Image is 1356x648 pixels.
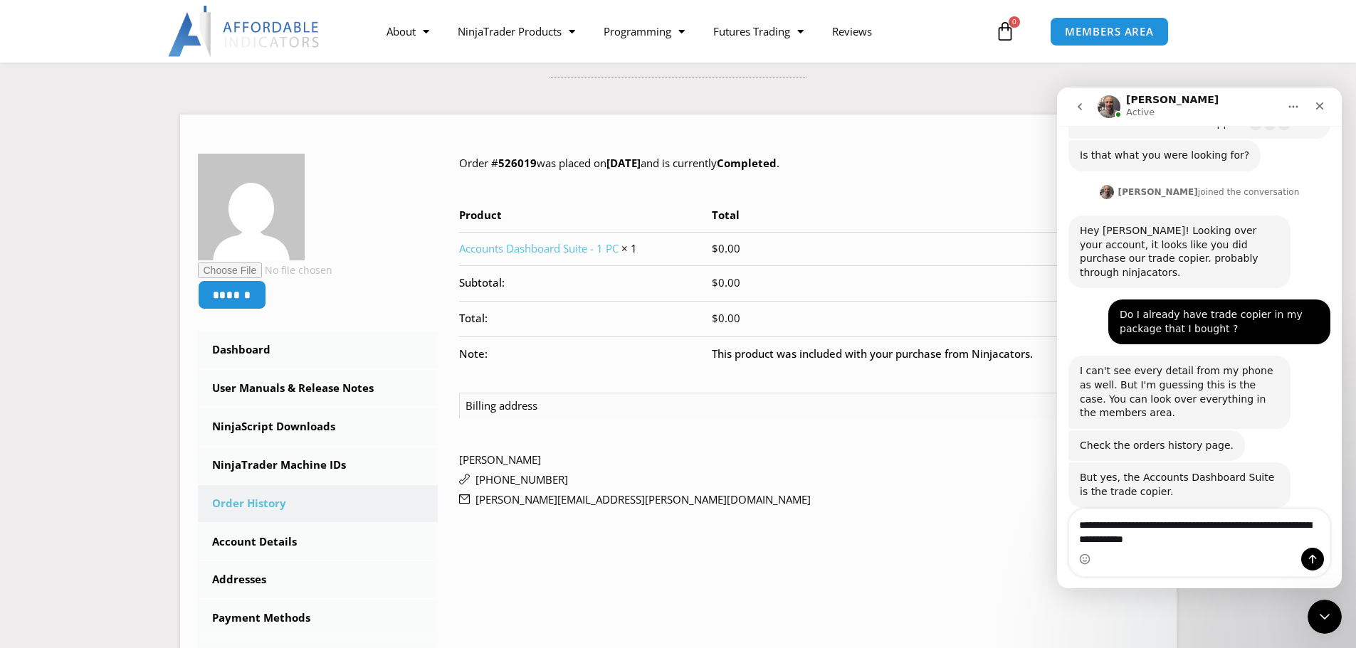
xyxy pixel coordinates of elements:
iframe: Intercom live chat [1057,87,1342,588]
a: Dashboard [198,331,438,368]
a: MEMBERS AREA [1050,17,1169,46]
mark: [DATE] [606,156,641,170]
span: 0 [1009,16,1020,28]
span: $ [712,311,718,325]
p: [PHONE_NUMBER] [459,470,1159,490]
a: User Manuals & Release Notes [198,370,438,407]
h2: Billing address [459,393,1159,418]
a: About [372,15,443,48]
a: NinjaScript Downloads [198,408,438,445]
th: Total [712,206,1158,232]
p: Order # was placed on and is currently . [459,154,1159,174]
mark: 526019 [498,156,537,170]
iframe: Intercom live chat [1308,600,1342,634]
span: 0.00 [712,275,740,290]
a: Account Details [198,524,438,561]
a: Addresses [198,561,438,598]
th: Note: [459,336,712,372]
span: 0.00 [712,311,740,325]
nav: Menu [372,15,992,48]
img: LogoAI | Affordable Indicators – NinjaTrader [168,6,321,57]
p: [PERSON_NAME][EMAIL_ADDRESS][PERSON_NAME][DOMAIN_NAME] [459,490,1159,510]
span: $ [712,241,718,255]
th: Total: [459,301,712,336]
span: MEMBERS AREA [1065,26,1154,37]
a: Reviews [818,15,886,48]
a: Payment Methods [198,600,438,637]
a: NinjaTrader Machine IDs [198,447,438,484]
strong: × 1 [621,241,637,255]
th: Subtotal: [459,265,712,301]
img: 1a2841084954954ca8ca395ca97caf412445bde364aec2d3ef9de113d589e191 [198,154,305,260]
address: [PERSON_NAME] [459,450,1159,510]
a: Futures Trading [699,15,818,48]
a: Accounts Dashboard Suite - 1 PC [459,241,619,255]
td: This product was included with your purchase from Ninjacators. [712,336,1158,372]
a: Programming [589,15,699,48]
bdi: 0.00 [712,241,740,255]
a: NinjaTrader Products [443,15,589,48]
span: $ [712,275,718,290]
mark: Completed [717,156,777,170]
th: Product [459,206,712,232]
a: Order History [198,485,438,522]
a: 0 [974,11,1036,52]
